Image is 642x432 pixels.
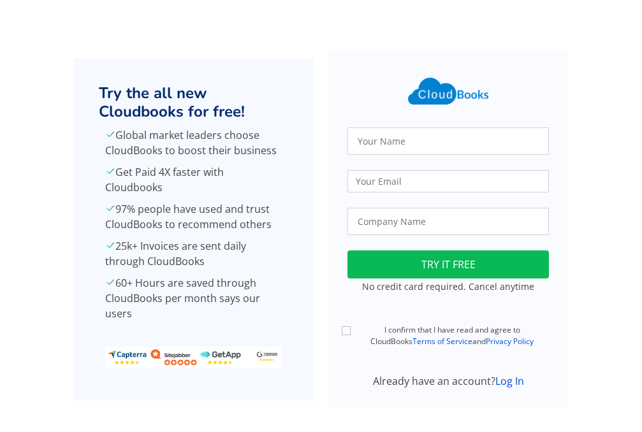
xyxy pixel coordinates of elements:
[105,238,281,269] p: 25k+ Invoices are sent daily through CloudBooks
[105,347,281,368] img: ratings_banner.png
[362,280,534,292] small: No credit card required. Cancel anytime
[400,70,496,112] img: Cloudbooks Logo
[355,324,549,347] label: I confirm that I have read and agree to CloudBooks and
[347,170,549,192] input: Your Email
[412,336,472,347] a: Terms of Service
[99,84,288,121] h2: Try the all new Cloudbooks for free!
[347,127,549,155] input: Your Name
[495,374,524,388] a: Log In
[347,208,549,235] input: Company Name
[105,201,281,232] p: 97% people have used and trust CloudBooks to recommend others
[105,164,281,195] p: Get Paid 4X faster with Cloudbooks
[347,250,549,278] button: TRY IT FREE
[486,336,534,347] a: Privacy Policy
[340,373,557,389] div: Already have an account?
[105,127,281,158] p: Global market leaders choose CloudBooks to boost their business
[105,275,281,321] p: 60+ Hours are saved through CloudBooks per month says our users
